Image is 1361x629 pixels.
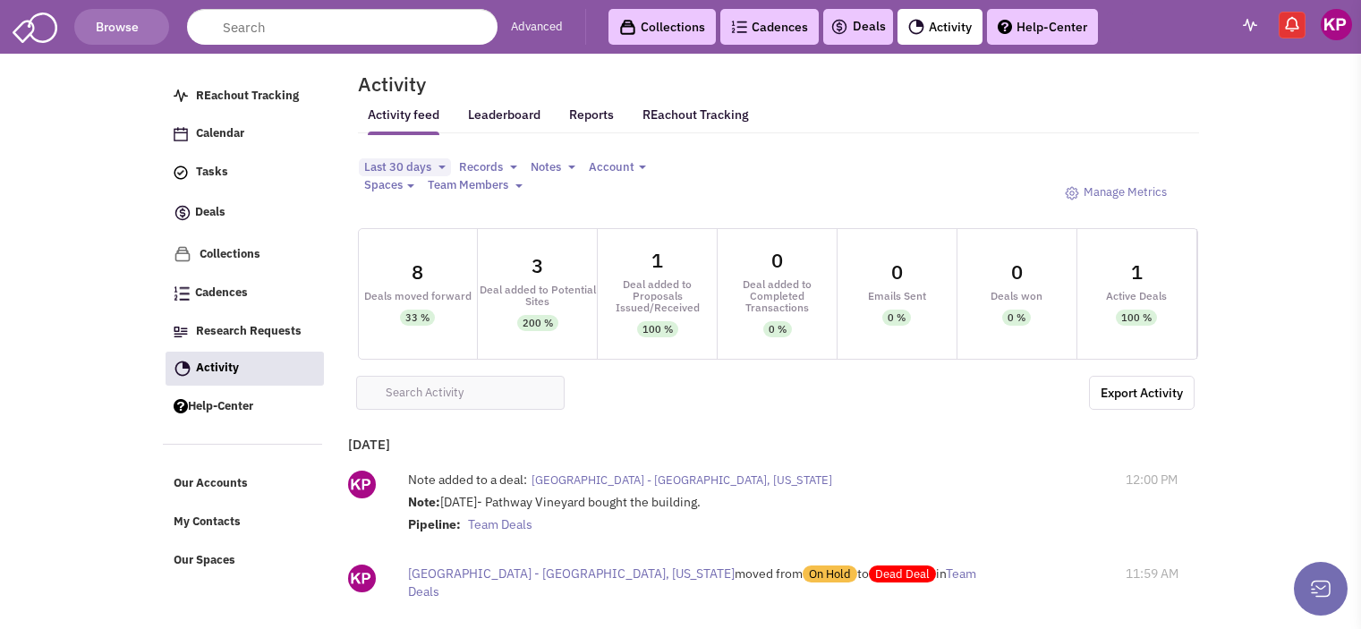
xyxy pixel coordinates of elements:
div: 3 [532,256,543,276]
img: Research.png [174,327,188,337]
div: 1 [1131,262,1143,282]
div: Emails Sent [838,290,957,302]
a: REachout Tracking [165,80,323,114]
strong: Note: [408,494,440,510]
button: Browse [74,9,169,45]
div: Deal added to Potential Sites [478,284,597,307]
div: 100 % [1121,310,1152,326]
span: Activity [196,360,239,375]
img: ny_GipEnDU-kinWYCc5EwQ.png [348,565,376,592]
button: Notes [525,158,581,177]
img: help.png [174,399,188,413]
span: 11:59 AM [1126,565,1178,582]
img: ny_GipEnDU-kinWYCc5EwQ.png [348,471,376,498]
img: icon-collection-lavender-black.svg [619,19,636,36]
span: Team Deals [408,565,976,599]
img: Activity.png [174,361,191,377]
span: Tasks [196,165,228,180]
div: Deals won [957,290,1076,302]
a: Our Spaces [165,544,323,578]
img: SmartAdmin [13,9,57,43]
span: Browse [93,19,150,35]
div: 0 % [1008,310,1025,326]
input: Search [187,9,498,45]
a: Deals [830,16,886,38]
div: 1 [651,251,663,270]
span: My Contacts [174,514,241,530]
img: Keypoint Partners [1321,9,1352,40]
div: Deals moved forward [359,290,478,302]
div: 33 % [405,310,430,326]
a: Export the below as a .XLSX spreadsheet [1089,376,1195,410]
a: REachout Tracking [642,96,749,133]
a: Help-Center [165,390,323,424]
a: Deals [165,194,323,233]
div: 8 [412,262,423,282]
button: Team Members [422,176,528,195]
div: Deal added to Completed Transactions [718,278,837,313]
a: Activity [166,352,324,386]
div: 0 [891,262,903,282]
a: My Contacts [165,506,323,540]
button: Account [583,158,651,177]
a: Manage Metrics [1056,176,1176,209]
div: 0 [1011,262,1023,282]
div: 100 % [642,321,673,337]
strong: Pipeline: [408,516,461,532]
span: On Hold [803,565,857,582]
a: Activity [897,9,982,45]
span: Records [459,159,503,174]
span: Research Requests [196,323,302,338]
span: REachout Tracking [196,88,299,103]
span: Account [589,159,634,174]
span: Notes [531,159,561,174]
img: Cadences_logo.png [174,286,190,301]
span: Dead Deal [869,565,936,582]
span: Collections [200,246,260,261]
a: Leaderboard [468,106,540,135]
span: [GEOGRAPHIC_DATA] - [GEOGRAPHIC_DATA], [US_STATE] [532,472,832,488]
span: Team Deals [468,516,532,532]
div: 200 % [523,315,553,331]
span: Last 30 days [364,159,431,174]
a: Collections [165,237,323,272]
div: 0 % [769,321,787,337]
a: Help-Center [987,9,1098,45]
div: [DATE]- Pathway Vineyard bought the building. [408,493,1042,538]
img: icon-collection-lavender.png [174,245,191,263]
div: 0 [771,251,783,270]
div: Active Deals [1077,290,1196,302]
a: Cadences [165,276,323,310]
button: Spaces [359,176,420,195]
a: Cadences [720,9,819,45]
img: Cadences_logo.png [731,21,747,33]
img: Calendar.png [174,127,188,141]
img: Activity.png [908,19,924,35]
img: icon-deals.svg [830,16,848,38]
span: [GEOGRAPHIC_DATA] - [GEOGRAPHIC_DATA], [US_STATE] [408,565,735,582]
img: help.png [998,20,1012,34]
a: Reports [569,106,614,134]
img: icon-tasks.png [174,166,188,180]
a: Tasks [165,156,323,190]
span: 12:00 PM [1126,471,1178,489]
button: Records [454,158,523,177]
span: Our Accounts [174,476,248,491]
label: Note added to a deal: [408,471,527,489]
img: icon-deals.svg [174,202,191,224]
a: Collections [608,9,716,45]
a: Calendar [165,117,323,151]
span: Cadences [195,285,248,301]
input: Search Activity [356,376,566,410]
h2: Activity [336,76,426,92]
span: Team Members [428,177,508,192]
div: moved from to in [408,565,990,600]
div: Deal added to Proposals Issued/Received [598,278,717,313]
b: [DATE] [348,436,390,453]
a: Activity feed [368,106,439,135]
a: Research Requests [165,315,323,349]
a: Advanced [511,19,563,36]
span: Calendar [196,126,244,141]
span: Our Spaces [174,552,235,567]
